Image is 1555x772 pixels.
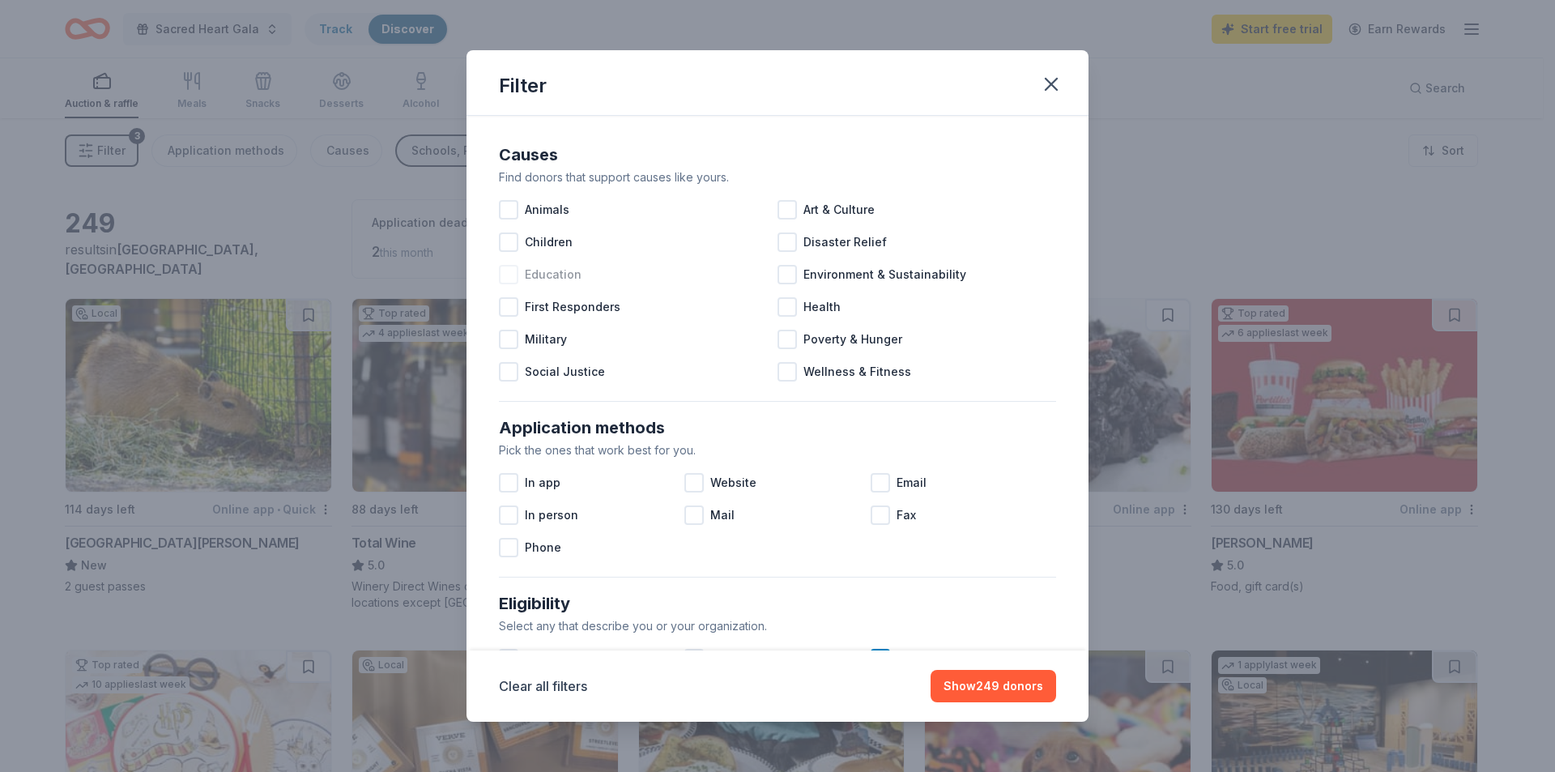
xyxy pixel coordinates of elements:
span: Fax [897,505,916,525]
div: Pick the ones that work best for you. [499,441,1056,460]
span: Education [525,265,582,284]
div: Eligibility [499,591,1056,616]
button: Clear all filters [499,676,587,696]
span: Mail [710,505,735,525]
span: Political [710,649,756,668]
div: Find donors that support causes like yours. [499,168,1056,187]
span: Website [710,473,756,493]
div: Application methods [499,415,1056,441]
span: In app [525,473,560,493]
span: Military [525,330,567,349]
span: Health [803,297,841,317]
span: Poverty & Hunger [803,330,902,349]
div: Causes [499,142,1056,168]
span: Individuals [525,649,587,668]
div: Select any that describe you or your organization. [499,616,1056,636]
span: Animals [525,200,569,220]
button: Show249 donors [931,670,1056,702]
div: Filter [499,73,547,99]
span: Email [897,473,927,493]
span: Children [525,232,573,252]
span: Environment & Sustainability [803,265,966,284]
span: First Responders [525,297,620,317]
span: Religious [897,649,949,668]
span: Art & Culture [803,200,875,220]
span: Phone [525,538,561,557]
span: Disaster Relief [803,232,887,252]
span: Wellness & Fitness [803,362,911,382]
span: In person [525,505,578,525]
span: Social Justice [525,362,605,382]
